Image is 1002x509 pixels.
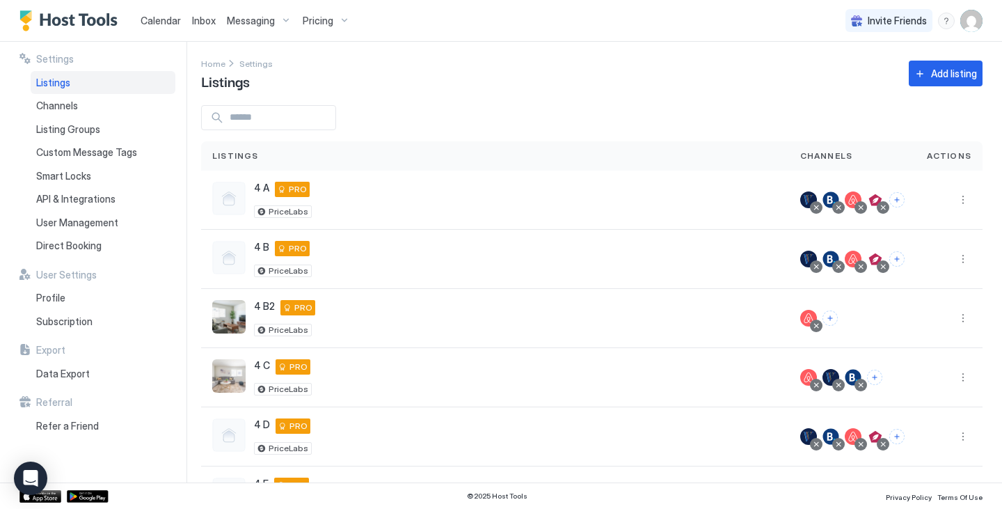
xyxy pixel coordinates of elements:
span: Invite Friends [868,15,927,27]
button: More options [955,428,971,445]
span: 4 B [254,241,269,253]
button: Add listing [909,61,983,86]
span: Smart Locks [36,170,91,182]
button: More options [955,191,971,208]
span: Export [36,344,65,357]
span: Actions [927,150,971,162]
span: Direct Booking [36,240,102,252]
div: menu [938,13,955,29]
span: PRO [289,183,307,196]
span: Custom Message Tags [36,146,137,159]
input: Input Field [224,106,335,130]
a: Subscription [31,310,175,334]
span: Listings [36,77,70,89]
span: 4 D [254,418,270,431]
a: Inbox [192,13,216,28]
span: Data Export [36,368,90,380]
div: listing image [212,359,246,393]
span: Refer a Friend [36,420,99,432]
button: Connect channels [822,311,838,326]
a: Data Export [31,362,175,386]
a: App Store [19,490,61,503]
div: menu [955,251,971,267]
span: User Management [36,217,118,229]
button: Connect channels [889,251,905,267]
span: 4 B2 [254,300,275,313]
span: Terms Of Use [937,493,983,501]
span: Settings [239,58,273,69]
button: More options [955,369,971,386]
a: Listings [31,71,175,95]
div: menu [955,369,971,386]
button: More options [955,310,971,327]
a: Listing Groups [31,118,175,141]
a: Direct Booking [31,234,175,258]
span: Channels [800,150,853,162]
span: Privacy Policy [886,493,932,501]
span: Channels [36,100,78,112]
span: 4 E [254,478,269,490]
span: Inbox [192,15,216,26]
div: User profile [960,10,983,32]
span: User Settings [36,269,97,281]
a: Settings [239,56,273,70]
span: Subscription [36,315,93,328]
span: © 2025 Host Tools [467,492,527,501]
a: Google Play Store [67,490,109,503]
a: User Management [31,211,175,235]
span: Listings [201,70,250,91]
span: PRO [289,420,308,432]
div: menu [955,310,971,327]
span: Referral [36,396,72,409]
span: Messaging [227,15,275,27]
span: 4 C [254,359,270,372]
span: Home [201,58,225,69]
span: 4 A [254,182,269,194]
span: PRO [294,302,312,314]
span: Listing Groups [36,123,100,136]
a: Refer a Friend [31,414,175,438]
span: PRO [288,479,306,492]
span: Settings [36,53,74,65]
span: Listings [212,150,259,162]
a: Host Tools Logo [19,10,124,31]
a: Home [201,56,225,70]
span: Pricing [303,15,333,27]
span: Calendar [141,15,181,26]
a: API & Integrations [31,187,175,211]
a: Profile [31,286,175,310]
div: listing image [212,300,246,334]
span: PRO [289,242,307,255]
button: Connect channels [867,370,882,385]
a: Smart Locks [31,164,175,188]
a: Terms Of Use [937,489,983,503]
a: Custom Message Tags [31,141,175,164]
a: Channels [31,94,175,118]
a: Calendar [141,13,181,28]
button: Connect channels [889,429,905,444]
div: menu [955,191,971,208]
div: menu [955,428,971,445]
a: Privacy Policy [886,489,932,503]
div: Breadcrumb [201,56,225,70]
div: Breadcrumb [239,56,273,70]
span: Profile [36,292,65,304]
button: More options [955,251,971,267]
div: Add listing [931,66,977,81]
button: Connect channels [889,192,905,207]
span: API & Integrations [36,193,116,205]
div: Open Intercom Messenger [14,462,47,495]
span: PRO [289,361,308,373]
